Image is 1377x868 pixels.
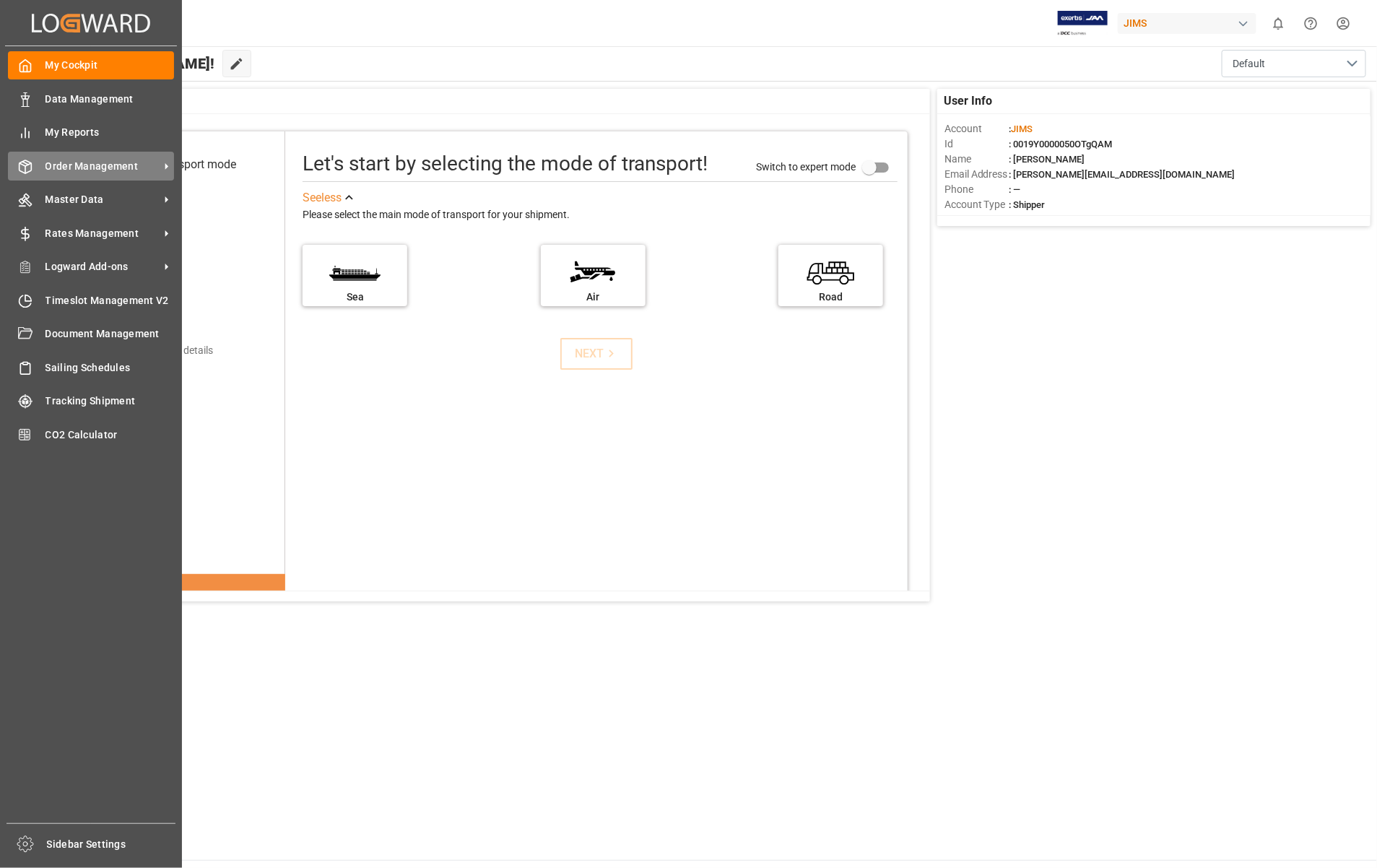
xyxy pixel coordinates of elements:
a: My Reports [8,118,174,147]
a: CO2 Calculator [8,420,174,448]
div: Air [548,290,638,305]
a: My Cockpit [8,51,174,79]
span: : [PERSON_NAME][EMAIL_ADDRESS][DOMAIN_NAME] [1009,169,1235,180]
span: My Cockpit [45,58,175,73]
span: : Shipper [1009,199,1046,210]
div: NEXT [575,345,619,363]
span: Hello [PERSON_NAME]! [60,50,215,77]
span: Tracking Shipment [45,394,175,409]
span: Master Data [45,192,160,207]
span: : 0019Y0000050OTgQAM [1009,139,1113,149]
span: Data Management [45,92,175,107]
span: Phone [944,182,1009,197]
span: Switch to expert mode [756,161,856,173]
span: Default [1233,56,1265,71]
span: Rates Management [45,226,160,241]
a: Sailing Schedules [8,353,174,381]
div: Sea [310,290,400,305]
span: Timeslot Management V2 [45,293,175,308]
span: JIMS [1012,123,1033,134]
span: Name [944,152,1009,167]
span: Account [944,121,1009,136]
button: JIMS [1118,9,1262,37]
div: Please select the main mode of transport for your shipment. [303,207,898,224]
span: Account Type [944,197,1009,212]
button: NEXT [560,338,633,370]
span: : — [1009,184,1021,195]
button: open menu [1222,50,1366,77]
div: See less [303,189,342,207]
a: Timeslot Management V2 [8,286,174,314]
span: User Info [944,92,993,110]
a: Tracking Shipment [8,387,174,415]
span: Email Address [944,167,1009,182]
div: Select transport mode [124,156,236,173]
button: Help Center [1295,7,1327,40]
span: My Reports [45,125,175,140]
div: Let's start by selecting the mode of transport! [303,149,708,179]
span: Document Management [45,326,175,342]
span: Id [944,136,1009,152]
span: : [PERSON_NAME] [1009,154,1085,165]
div: Add shipping details [123,343,213,358]
button: show 0 new notifications [1262,7,1295,40]
a: Document Management [8,320,174,348]
div: JIMS [1118,13,1256,34]
span: CO2 Calculator [45,428,175,443]
span: Logward Add-ons [45,259,160,274]
span: Sailing Schedules [45,360,175,376]
img: Exertis%20JAM%20-%20Email%20Logo.jpg_1722504956.jpg [1058,11,1108,36]
span: Order Management [45,159,160,174]
span: : [1009,123,1033,134]
span: Sidebar Settings [47,837,176,852]
a: Data Management [8,84,174,113]
div: Road [786,290,876,305]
